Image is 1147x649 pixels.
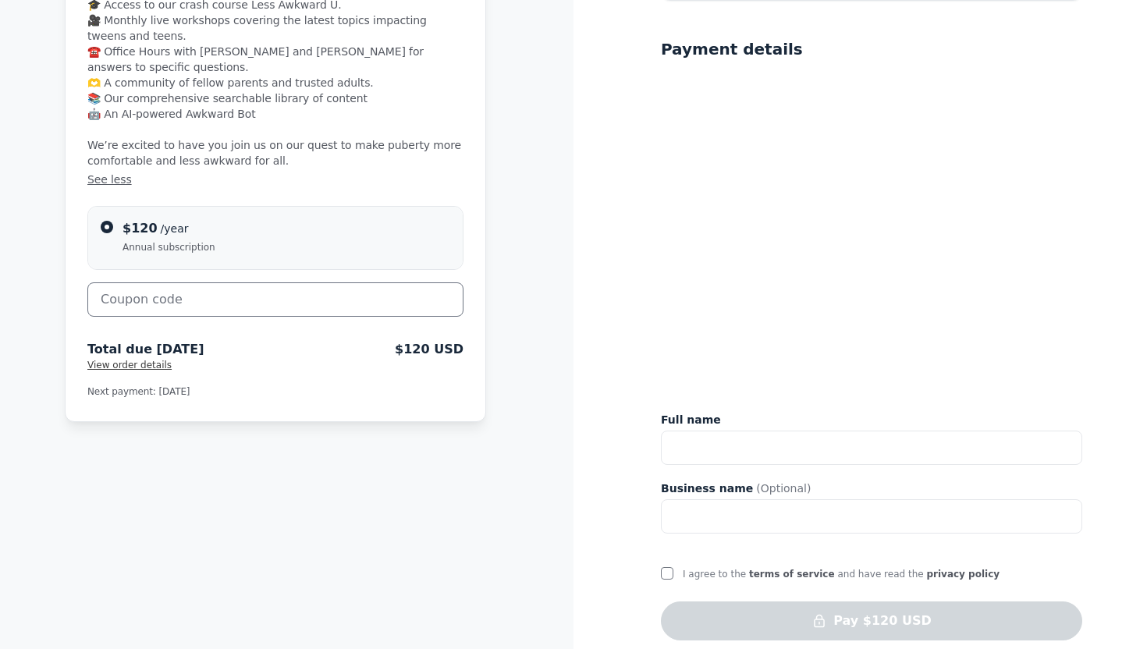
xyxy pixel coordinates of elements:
span: Full name [661,412,721,427]
input: $120/yearAnnual subscription [101,221,113,233]
button: View order details [87,359,172,371]
button: See less [87,172,463,187]
p: Next payment: [DATE] [87,384,463,399]
h5: Payment details [661,38,803,60]
span: $120 [123,221,158,236]
input: Coupon code [87,282,463,317]
span: (Optional) [756,481,811,496]
a: privacy policy [926,569,1000,580]
span: Business name [661,481,753,496]
button: Pay $120 USD [661,601,1082,640]
span: I agree to the and have read the [683,569,1000,580]
span: $120 USD [395,342,463,357]
span: Annual subscription [123,241,215,254]
span: /year [161,222,189,235]
iframe: Secure payment input frame [658,69,1085,399]
span: View order details [87,360,172,371]
span: Total due [DATE] [87,342,204,357]
a: terms of service [749,569,835,580]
